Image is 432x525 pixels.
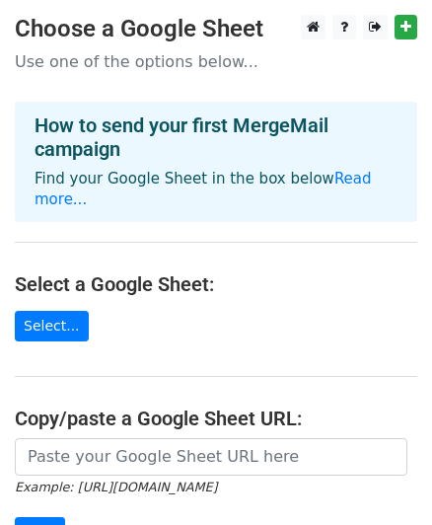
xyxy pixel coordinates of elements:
[35,170,372,208] a: Read more...
[15,15,417,43] h3: Choose a Google Sheet
[15,272,417,296] h4: Select a Google Sheet:
[15,480,217,494] small: Example: [URL][DOMAIN_NAME]
[15,438,407,476] input: Paste your Google Sheet URL here
[15,407,417,430] h4: Copy/paste a Google Sheet URL:
[35,169,397,210] p: Find your Google Sheet in the box below
[15,311,89,341] a: Select...
[35,113,397,161] h4: How to send your first MergeMail campaign
[15,51,417,72] p: Use one of the options below...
